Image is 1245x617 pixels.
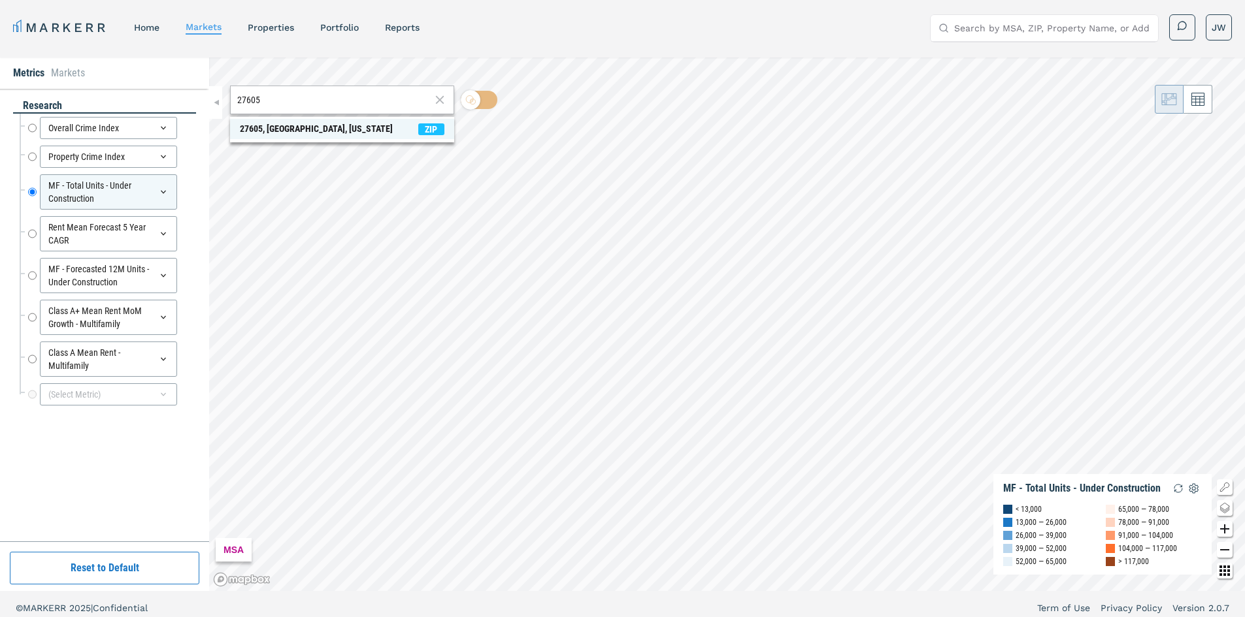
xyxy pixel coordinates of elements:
[1118,503,1169,516] div: 65,000 — 78,000
[1206,14,1232,40] button: JW
[1016,503,1042,516] div: < 13,000
[209,57,1245,591] canvas: Map
[230,119,454,139] span: Search Bar Suggestion Item: 27605, Raleigh, North Carolina
[51,65,85,81] li: Markets
[1118,542,1177,555] div: 104,000 — 117,000
[954,15,1150,41] input: Search by MSA, ZIP, Property Name, or Address
[69,603,93,613] span: 2025 |
[248,22,294,33] a: properties
[1217,479,1233,495] button: Show/Hide Legend Map Button
[1217,563,1233,578] button: Other options map button
[1016,529,1067,542] div: 26,000 — 39,000
[13,18,108,37] a: MARKERR
[1186,481,1202,496] img: Settings
[1118,555,1149,568] div: > 117,000
[134,22,159,33] a: home
[385,22,420,33] a: reports
[240,122,393,136] div: 27605, [GEOGRAPHIC_DATA], [US_STATE]
[40,174,177,210] div: MF - Total Units - Under Construction
[23,603,69,613] span: MARKERR
[40,341,177,377] div: Class A Mean Rent - Multifamily
[40,300,177,335] div: Class A+ Mean Rent MoM Growth - Multifamily
[213,572,271,587] a: Mapbox logo
[1118,529,1173,542] div: 91,000 — 104,000
[40,216,177,251] div: Rent Mean Forecast 5 Year CAGR
[93,603,148,613] span: Confidential
[40,117,177,139] div: Overall Crime Index
[40,146,177,168] div: Property Crime Index
[1172,601,1229,614] a: Version 2.0.7
[1170,481,1186,496] img: Reload Legend
[1217,542,1233,558] button: Zoom out map button
[1217,521,1233,537] button: Zoom in map button
[1212,21,1226,34] span: JW
[186,22,222,32] a: markets
[1016,516,1067,529] div: 13,000 — 26,000
[13,65,44,81] li: Metrics
[1217,500,1233,516] button: Change style map button
[216,538,252,562] div: MSA
[13,99,196,114] div: research
[40,383,177,405] div: (Select Metric)
[320,22,359,33] a: Portfolio
[1118,516,1169,529] div: 78,000 — 91,000
[10,552,199,584] button: Reset to Default
[1016,555,1067,568] div: 52,000 — 65,000
[1003,482,1161,495] div: MF - Total Units - Under Construction
[1101,601,1162,614] a: Privacy Policy
[16,603,23,613] span: ©
[418,123,444,135] span: ZIP
[1016,542,1067,555] div: 39,000 — 52,000
[40,258,177,293] div: MF - Forecasted 12M Units - Under Construction
[237,93,431,107] input: Search by MSA or ZIP Code
[1037,601,1090,614] a: Term of Use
